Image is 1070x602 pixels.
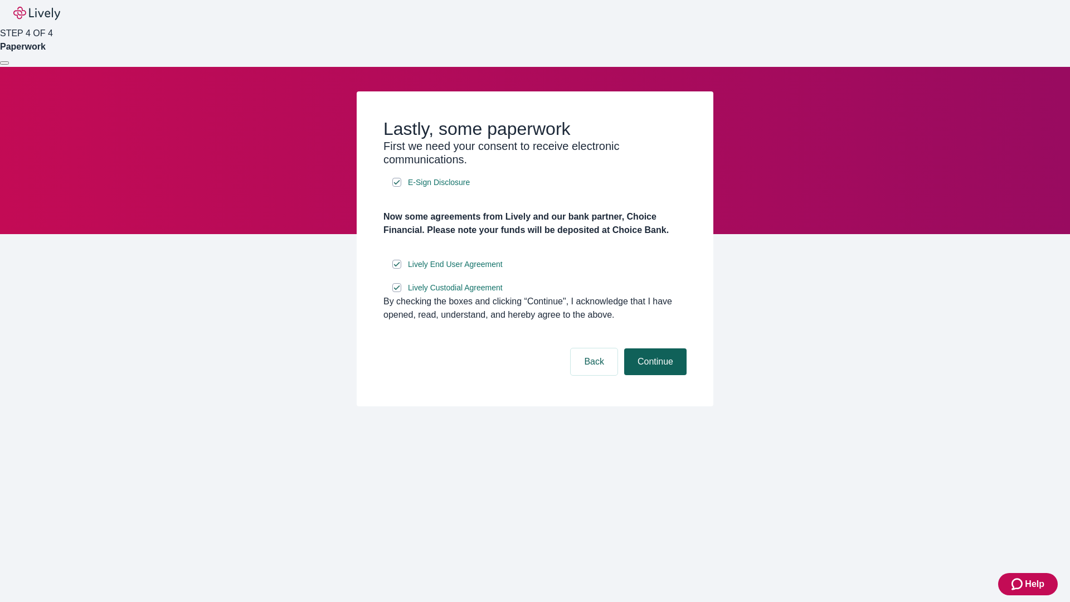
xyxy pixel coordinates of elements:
button: Continue [624,348,687,375]
svg: Zendesk support icon [1011,577,1025,591]
div: By checking the boxes and clicking “Continue", I acknowledge that I have opened, read, understand... [383,295,687,322]
a: e-sign disclosure document [406,258,505,271]
h3: First we need your consent to receive electronic communications. [383,139,687,166]
h4: Now some agreements from Lively and our bank partner, Choice Financial. Please note your funds wi... [383,210,687,237]
button: Zendesk support iconHelp [998,573,1058,595]
h2: Lastly, some paperwork [383,118,687,139]
a: e-sign disclosure document [406,281,505,295]
a: e-sign disclosure document [406,176,472,190]
span: E-Sign Disclosure [408,177,470,188]
button: Back [571,348,617,375]
span: Help [1025,577,1044,591]
span: Lively End User Agreement [408,259,503,270]
span: Lively Custodial Agreement [408,282,503,294]
img: Lively [13,7,60,20]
